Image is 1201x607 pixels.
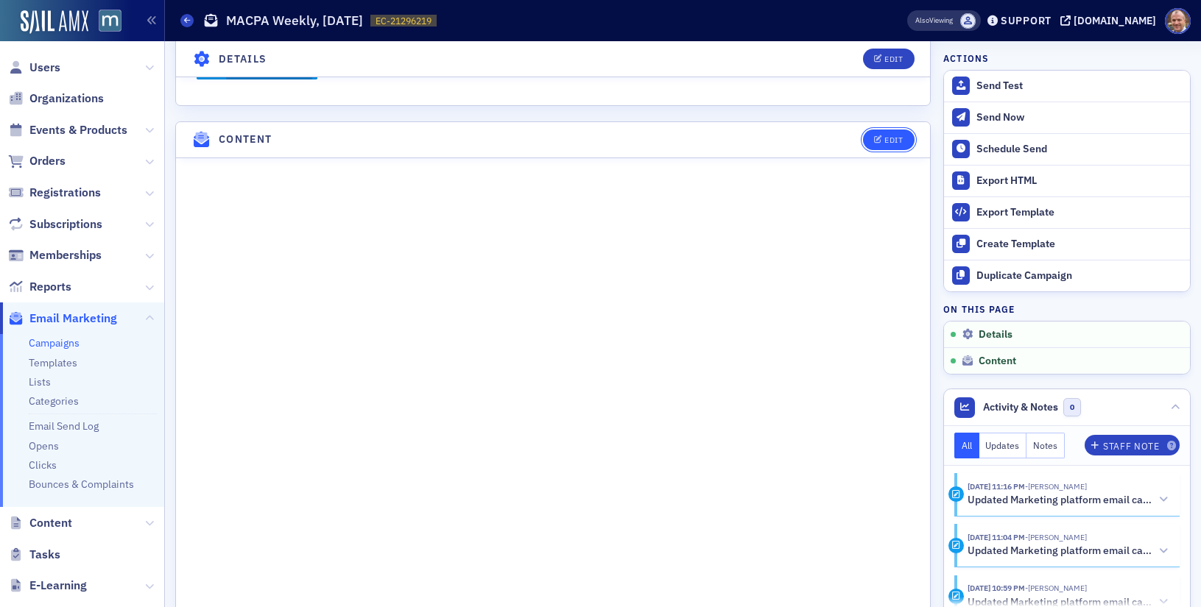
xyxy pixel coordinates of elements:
[1060,15,1161,26] button: [DOMAIN_NAME]
[944,260,1190,291] button: Duplicate Campaign
[8,185,101,201] a: Registrations
[88,10,121,35] a: View Homepage
[8,216,102,232] a: Subscriptions
[1085,435,1180,455] button: Staff Note
[8,547,60,563] a: Tasks
[976,79,1183,93] div: Send Test
[944,165,1190,196] a: Export HTML
[29,216,102,232] span: Subscriptions
[968,492,1169,508] button: Updated Marketing platform email campaign: MACPA Weekly, [DATE]
[968,532,1025,542] time: 9/4/2025 11:04 PM
[29,279,71,295] span: Reports
[99,10,121,32] img: SailAMX
[1063,398,1082,416] span: 0
[29,439,59,452] a: Opens
[960,13,976,29] span: Lauren Standiford
[884,136,903,144] div: Edit
[29,578,87,594] span: E-Learning
[29,458,57,472] a: Clicks
[884,55,903,63] div: Edit
[944,102,1190,133] button: Send Now
[1025,481,1087,491] span: Bill Sheridan
[976,174,1183,188] div: Export HTML
[1165,8,1191,34] span: Profile
[976,206,1183,219] div: Export Template
[968,544,1152,558] h5: Updated Marketing platform email campaign: MACPA Weekly, [DATE]
[29,419,99,433] a: Email Send Log
[915,15,953,26] span: Viewing
[976,143,1183,156] div: Schedule Send
[948,486,964,502] div: Activity
[8,90,104,107] a: Organizations
[944,133,1190,165] button: Schedule Send
[1103,442,1159,450] div: Staff Note
[376,15,432,27] span: EC-21296219
[29,478,134,491] a: Bounces & Complaints
[863,129,914,150] button: Edit
[8,310,117,327] a: Email Marketing
[1025,583,1087,593] span: Bill Sheridan
[21,10,88,34] img: SailAMX
[219,132,272,147] h4: Content
[943,302,1191,316] h4: On this page
[8,122,127,138] a: Events & Products
[1026,433,1065,458] button: Notes
[948,538,964,553] div: Activity
[29,153,66,169] span: Orders
[8,515,72,531] a: Content
[979,328,1012,341] span: Details
[29,185,101,201] span: Registrations
[948,589,964,604] div: Activity
[29,247,102,263] span: Memberships
[8,153,66,169] a: Orders
[976,269,1183,283] div: Duplicate Campaign
[29,375,51,388] a: Lists
[29,310,117,327] span: Email Marketing
[976,238,1183,251] div: Create Template
[944,196,1190,228] a: Export Template
[944,71,1190,102] button: Send Test
[968,583,1025,593] time: 9/4/2025 10:59 PM
[915,15,929,25] div: Also
[8,578,87,594] a: E-Learning
[8,247,102,263] a: Memberships
[29,90,104,107] span: Organizations
[968,544,1169,559] button: Updated Marketing platform email campaign: MACPA Weekly, [DATE]
[983,400,1058,415] span: Activity & Notes
[8,279,71,295] a: Reports
[29,356,77,369] a: Templates
[968,481,1025,491] time: 9/4/2025 11:16 PM
[29,60,60,76] span: Users
[979,433,1027,458] button: Updates
[29,336,80,349] a: Campaigns
[219,52,267,67] h4: Details
[29,122,127,138] span: Events & Products
[954,433,979,458] button: All
[943,52,989,65] h4: Actions
[29,394,79,408] a: Categories
[968,494,1152,507] h5: Updated Marketing platform email campaign: MACPA Weekly, [DATE]
[29,547,60,563] span: Tasks
[1025,532,1087,542] span: Bill Sheridan
[944,228,1190,260] a: Create Template
[976,111,1183,124] div: Send Now
[1074,14,1156,27] div: [DOMAIN_NAME]
[226,12,363,29] h1: MACPA Weekly, [DATE]
[1001,14,1052,27] div: Support
[979,355,1016,368] span: Content
[8,60,60,76] a: Users
[29,515,72,531] span: Content
[863,49,914,69] button: Edit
